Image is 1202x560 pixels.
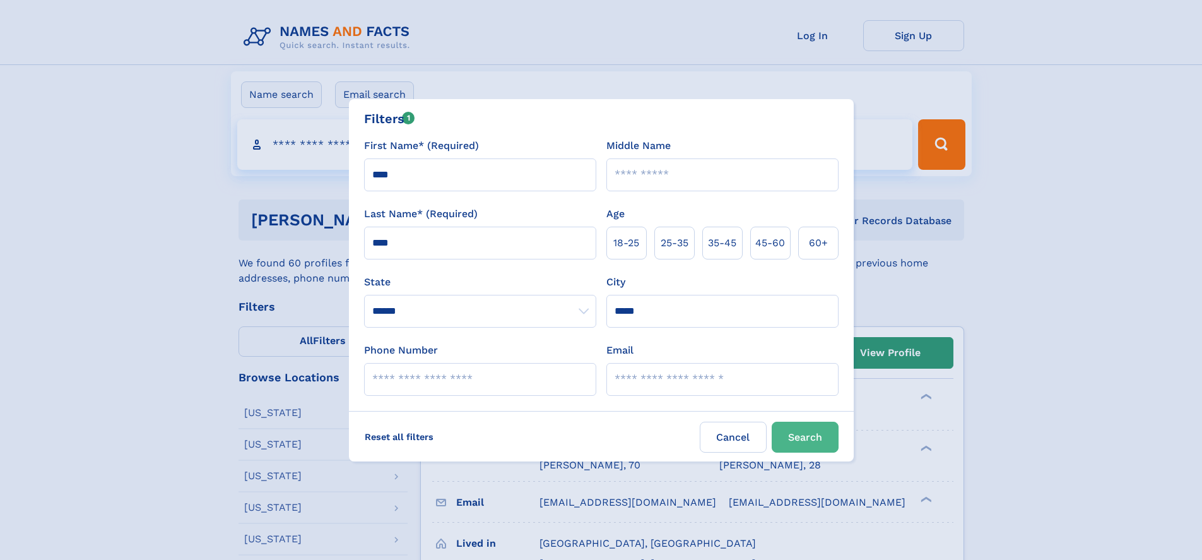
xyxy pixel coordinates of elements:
[606,343,633,358] label: Email
[700,422,767,453] label: Cancel
[772,422,839,453] button: Search
[364,275,596,290] label: State
[364,138,479,153] label: First Name* (Required)
[606,206,625,222] label: Age
[364,109,415,128] div: Filters
[606,138,671,153] label: Middle Name
[613,235,639,251] span: 18‑25
[364,343,438,358] label: Phone Number
[708,235,736,251] span: 35‑45
[356,422,442,452] label: Reset all filters
[661,235,688,251] span: 25‑35
[809,235,828,251] span: 60+
[364,206,478,222] label: Last Name* (Required)
[606,275,625,290] label: City
[755,235,785,251] span: 45‑60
